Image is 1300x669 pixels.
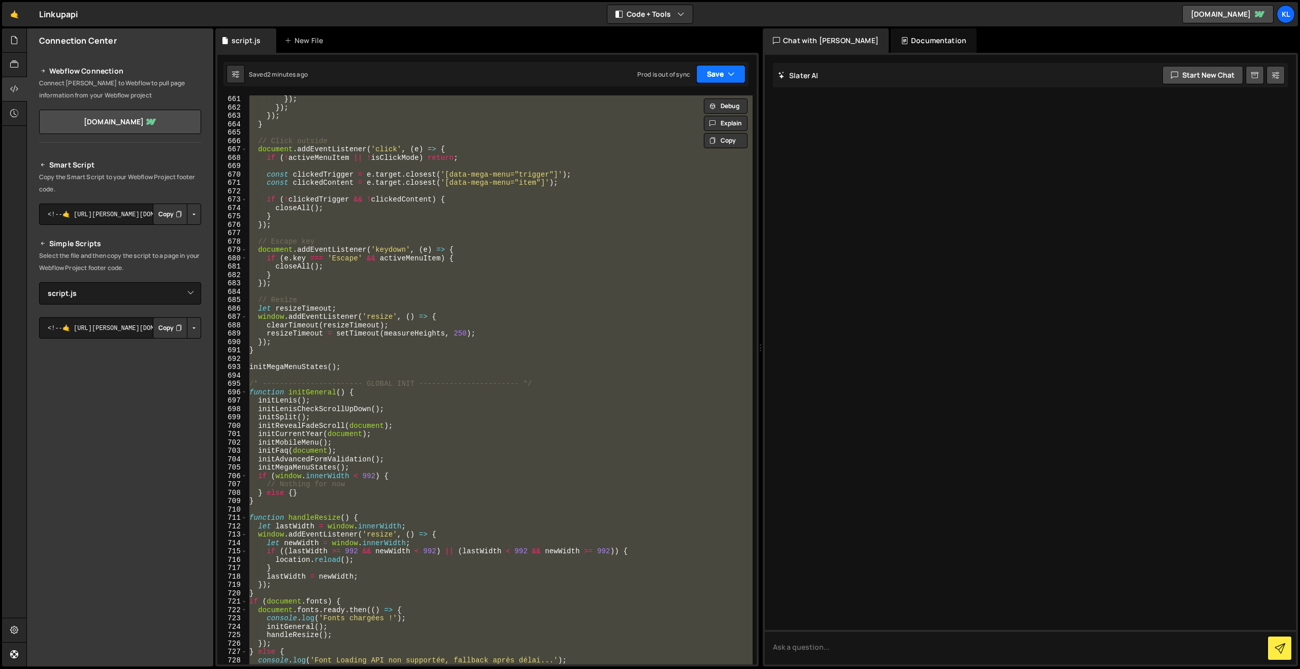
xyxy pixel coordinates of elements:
div: New File [284,36,327,46]
div: 704 [217,455,247,464]
h2: Webflow Connection [39,65,201,77]
textarea: <!--🤙 [URL][PERSON_NAME][DOMAIN_NAME]> <script>document.addEventListener("DOMContentLoaded", func... [39,204,201,225]
div: 684 [217,288,247,296]
div: 679 [217,246,247,254]
div: 718 [217,573,247,581]
p: Connect [PERSON_NAME] to Webflow to pull page information from your Webflow project [39,77,201,102]
div: 665 [217,128,247,137]
div: 674 [217,204,247,213]
div: 670 [217,171,247,179]
div: 720 [217,589,247,598]
div: 683 [217,279,247,288]
div: 686 [217,305,247,313]
div: 719 [217,581,247,589]
div: Linkupapi [39,8,78,20]
div: 697 [217,396,247,405]
h2: Smart Script [39,159,201,171]
h2: Simple Scripts [39,238,201,250]
button: Debug [704,98,747,114]
div: 676 [217,221,247,229]
div: 702 [217,439,247,447]
div: 667 [217,145,247,154]
div: 705 [217,463,247,472]
div: 662 [217,104,247,112]
div: 673 [217,195,247,204]
div: 724 [217,623,247,631]
div: 725 [217,631,247,640]
a: [DOMAIN_NAME] [39,110,201,134]
div: 696 [217,388,247,397]
div: 2 minutes ago [267,70,308,79]
div: 672 [217,187,247,196]
div: 712 [217,522,247,531]
div: Button group with nested dropdown [153,317,201,339]
div: 678 [217,238,247,246]
div: Prod is out of sync [637,70,690,79]
button: Copy [153,317,187,339]
div: 689 [217,329,247,338]
div: 728 [217,656,247,665]
div: 706 [217,472,247,481]
div: 693 [217,363,247,372]
div: 663 [217,112,247,120]
div: 708 [217,489,247,497]
div: 664 [217,120,247,129]
a: Kl [1277,5,1295,23]
p: Copy the Smart Script to your Webflow Project footer code. [39,171,201,195]
div: 698 [217,405,247,414]
div: 727 [217,648,247,656]
h2: Slater AI [778,71,819,80]
div: 682 [217,271,247,280]
button: Start new chat [1162,66,1243,84]
div: 687 [217,313,247,321]
div: 722 [217,606,247,615]
div: 690 [217,338,247,347]
div: 661 [217,95,247,104]
div: 699 [217,413,247,422]
div: 707 [217,480,247,489]
div: 680 [217,254,247,263]
p: Select the file and then copy the script to a page in your Webflow Project footer code. [39,250,201,274]
div: 709 [217,497,247,506]
button: Code + Tools [607,5,693,23]
div: Documentation [891,28,977,53]
div: 669 [217,162,247,171]
textarea: <!--🤙 [URL][PERSON_NAME][DOMAIN_NAME]> <script>document.addEventListener("DOMContentLoaded", func... [39,317,201,339]
div: 726 [217,640,247,648]
div: 715 [217,547,247,556]
h2: Connection Center [39,35,117,46]
div: 717 [217,564,247,573]
div: 692 [217,355,247,363]
div: 701 [217,430,247,439]
div: 714 [217,539,247,548]
div: 721 [217,597,247,606]
div: 713 [217,530,247,539]
button: Copy [153,204,187,225]
div: 695 [217,380,247,388]
div: 685 [217,296,247,305]
div: 691 [217,346,247,355]
div: 671 [217,179,247,187]
div: Button group with nested dropdown [153,204,201,225]
div: 694 [217,372,247,380]
div: 723 [217,614,247,623]
a: [DOMAIN_NAME] [1182,5,1274,23]
div: 716 [217,556,247,564]
button: Save [696,65,745,83]
div: 711 [217,514,247,522]
div: 700 [217,422,247,430]
iframe: YouTube video player [39,355,202,447]
div: 703 [217,447,247,455]
div: 668 [217,154,247,162]
iframe: YouTube video player [39,453,202,545]
div: 681 [217,262,247,271]
div: 666 [217,137,247,146]
button: Explain [704,116,747,131]
a: 🤙 [2,2,27,26]
button: Copy [704,133,747,148]
div: Chat with [PERSON_NAME] [763,28,889,53]
div: 675 [217,212,247,221]
div: 677 [217,229,247,238]
div: script.js [232,36,261,46]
